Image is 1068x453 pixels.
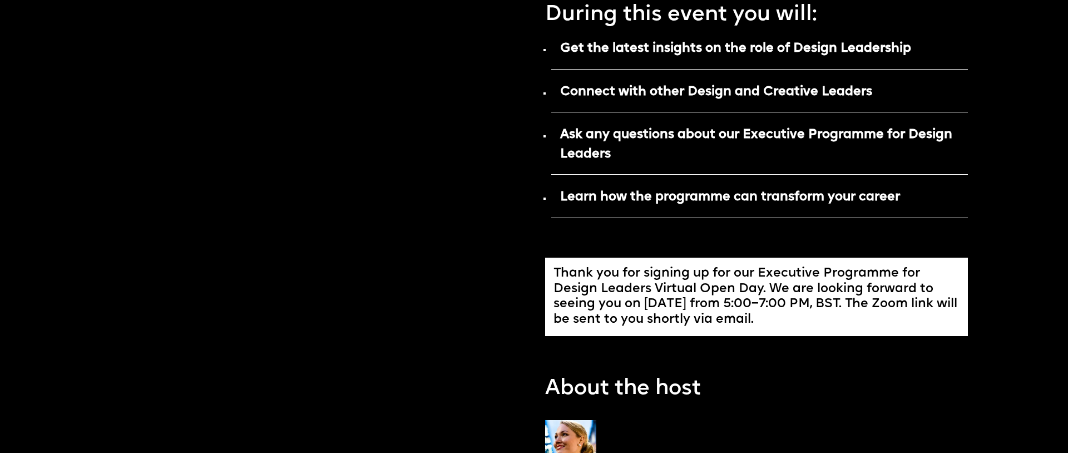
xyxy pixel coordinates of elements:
[560,42,911,55] strong: Get the latest insights on the role of Design Leadership
[545,373,701,405] p: About the host
[553,266,960,328] div: Thank you for signing up for our Executive Programme for Design Leaders Virtual Open Day. We are ...
[560,129,952,161] strong: Ask any questions about our Executive Programme for Design Leaders
[560,191,900,204] strong: Learn how the programme can transform your career
[560,86,872,99] strong: Connect with other Design and Creative Leaders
